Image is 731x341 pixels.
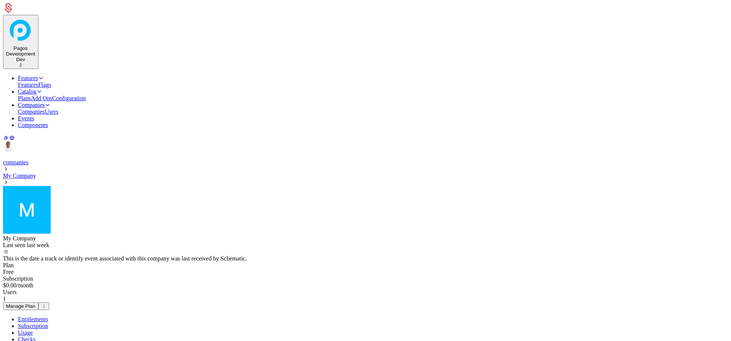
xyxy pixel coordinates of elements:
[18,102,51,108] a: Companies
[3,269,13,275] span: Free
[18,122,48,128] a: Components
[18,95,31,101] a: Plans
[18,75,44,81] a: Features
[16,57,25,62] span: Dev
[18,82,38,88] a: Features
[6,16,35,44] img: Pagos
[6,303,35,309] div: Manage Plan
[6,51,35,57] div: Development
[18,88,43,95] a: Catalog
[3,173,36,179] a: My Company
[18,316,48,322] a: Entitlements
[18,329,33,336] a: Usage
[3,141,13,152] button: Open user button
[3,141,13,152] img: LJ Durante
[18,115,34,121] a: Events
[3,242,728,249] div: Last seen last week
[18,323,48,329] a: Subscription
[31,95,52,101] a: Add Ons
[52,95,86,101] a: Configuration
[3,159,28,165] a: companies
[38,302,49,310] button: Select action
[3,186,51,234] img: My Company
[13,45,28,51] span: Pagos
[3,302,38,310] button: Manage Plan
[3,135,9,141] a: Integrations
[3,262,13,268] span: Plan
[3,282,728,289] div: $0.00/month
[3,75,728,129] nav: Main
[45,108,58,115] a: Users
[38,82,51,88] a: Flags
[3,296,728,302] div: 1
[18,108,45,115] a: Companies
[3,235,728,242] div: My Company
[9,135,15,141] a: Settings
[3,255,728,262] div: This is the date a track or identify event associated with this company was last received by Sche...
[3,275,33,282] span: Subscription
[3,289,16,295] span: Users
[3,15,38,69] button: Select environment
